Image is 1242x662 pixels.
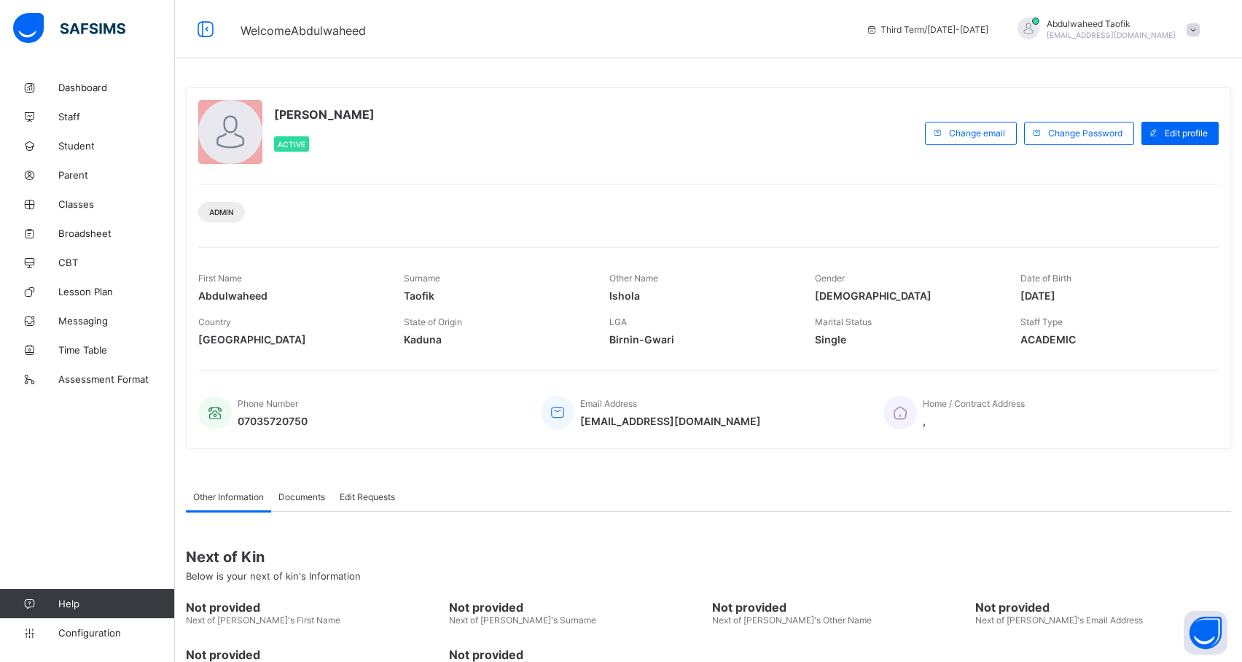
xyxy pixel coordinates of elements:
span: Staff [58,111,175,122]
span: [PERSON_NAME] [274,107,375,122]
span: Change Password [1048,128,1122,139]
span: Not provided [186,600,442,615]
span: Next of [PERSON_NAME]'s Surname [449,615,596,626]
span: Assessment Format [58,373,175,385]
span: Classes [58,198,175,210]
span: Active [278,140,305,149]
span: Admin [209,208,234,217]
span: Next of [PERSON_NAME]'s Email Address [975,615,1143,626]
span: Staff Type [1020,316,1063,327]
span: Date of Birth [1020,273,1071,284]
span: First Name [198,273,242,284]
span: Gender [815,273,845,284]
span: Edit profile [1165,128,1208,139]
span: Student [58,140,175,152]
span: Welcome Abdulwaheed [241,23,366,38]
span: Country [198,316,231,327]
span: Phone Number [238,398,298,409]
span: Broadsheet [58,227,175,239]
span: Single [815,333,999,346]
span: State of Origin [404,316,462,327]
span: Surname [404,273,440,284]
span: [DATE] [1020,289,1204,302]
span: Lesson Plan [58,286,175,297]
span: Not provided [449,600,705,615]
span: Messaging [58,315,175,327]
span: [GEOGRAPHIC_DATA] [198,333,382,346]
span: Taofik [404,289,587,302]
span: [DEMOGRAPHIC_DATA] [815,289,999,302]
span: Not provided [712,600,968,615]
span: Configuration [58,627,174,639]
span: session/term information [866,24,988,35]
span: , [923,415,1025,427]
span: [EMAIL_ADDRESS][DOMAIN_NAME] [580,415,761,427]
span: [EMAIL_ADDRESS][DOMAIN_NAME] [1047,31,1176,39]
span: Ishola [609,289,793,302]
span: Change email [949,128,1005,139]
span: Marital Status [815,316,872,327]
span: Not provided [975,600,1231,615]
span: Next of [PERSON_NAME]'s First Name [186,615,340,626]
span: Kaduna [404,333,587,346]
span: Next of Kin [186,548,1231,566]
img: safsims [13,13,125,44]
span: Abdulwaheed [198,289,382,302]
span: Help [58,598,174,610]
span: 07035720750 [238,415,308,427]
span: CBT [58,257,175,268]
span: Home / Contract Address [923,398,1025,409]
span: Not provided [449,647,705,662]
button: Open asap [1184,611,1227,655]
span: Other Name [609,273,658,284]
span: Time Table [58,344,175,356]
div: AbdulwaheedTaofik [1003,17,1207,42]
span: LGA [609,316,627,327]
span: Below is your next of kin's Information [186,570,361,582]
span: Documents [278,491,325,502]
span: Dashboard [58,82,175,93]
span: Abdulwaheed Taofik [1047,18,1176,29]
span: Email Address [580,398,637,409]
span: Edit Requests [340,491,395,502]
span: Parent [58,169,175,181]
span: ACADEMIC [1020,333,1204,346]
span: Next of [PERSON_NAME]'s Other Name [712,615,872,626]
span: Birnin-Gwari [609,333,793,346]
span: Not provided [186,647,442,662]
span: Other Information [193,491,264,502]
